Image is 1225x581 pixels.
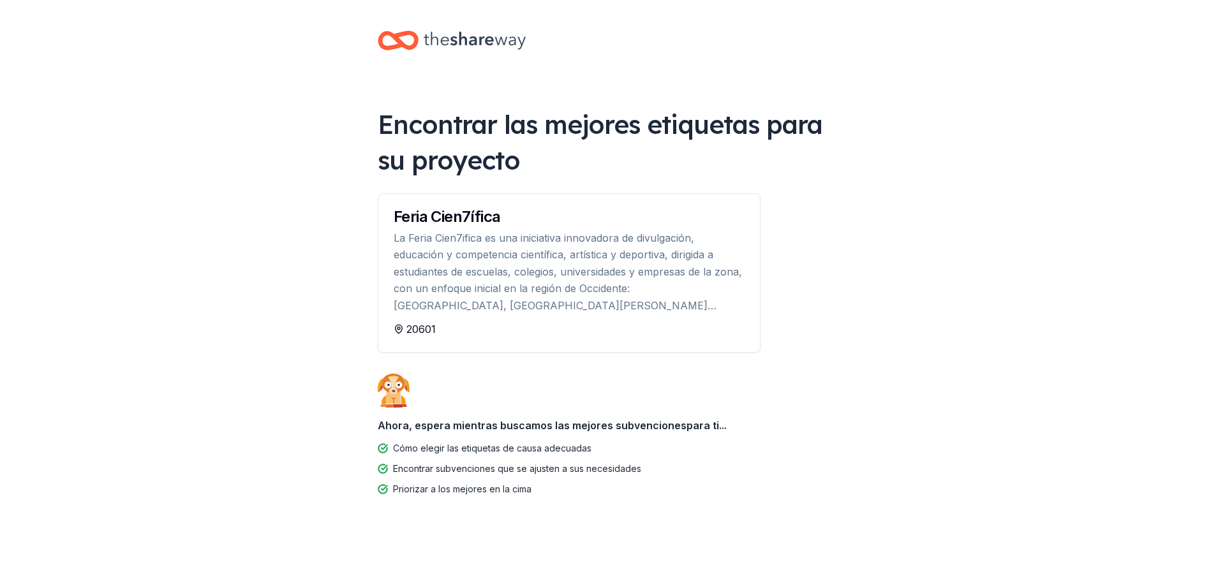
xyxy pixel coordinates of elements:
font: Priorizar a los mejores en la cima [393,483,531,494]
font: 20601 [406,323,436,335]
font: Cómo elegir las etiquetas de causa adecuadas [393,443,591,453]
font: Encontrar las mejores etiquetas para su proyecto [378,108,822,176]
font: Encontrar subvenciones que se ajusten a sus necesidades [393,463,641,474]
font: subvenciones [616,419,687,432]
font: para ti... [687,419,727,432]
font: La Feria Cien7ifica es una iniciativa innovadora de divulgación, educación y competencia científi... [394,232,742,463]
font: Ahora, espera mientras buscamos las mejores [378,419,613,432]
img: Perro esperando pacientemente [378,373,410,408]
font: Feria Cien7ífica [394,207,500,226]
